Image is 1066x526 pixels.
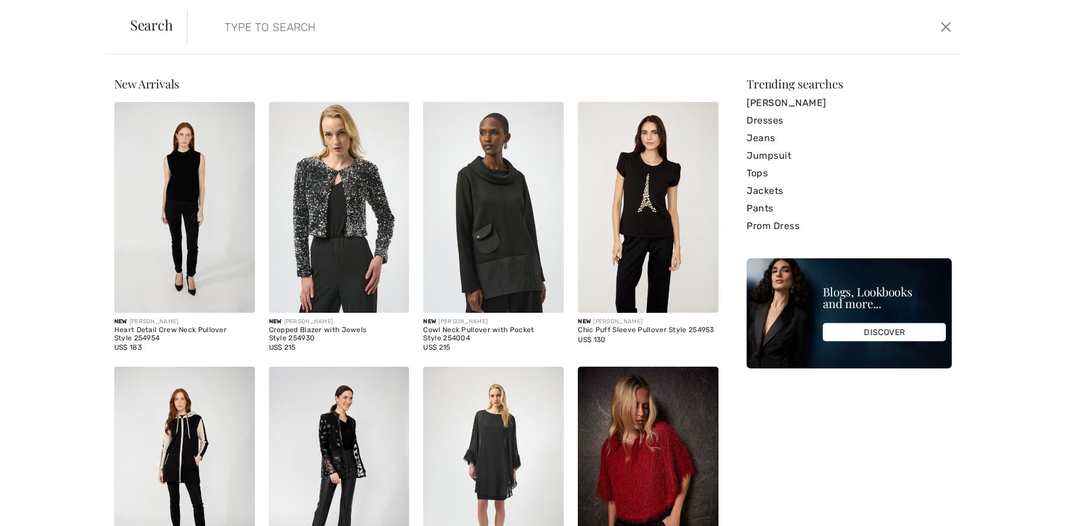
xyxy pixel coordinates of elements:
div: Cowl Neck Pullover with Pocket Style 254004 [423,326,564,343]
img: Cowl Neck Pullover with Pocket Style 254004. Black [423,102,564,313]
a: Jumpsuit [747,147,952,165]
div: [PERSON_NAME] [114,317,255,326]
a: [PERSON_NAME] [747,94,952,112]
img: Blogs, Lookbooks and more... [747,258,952,368]
span: US$ 215 [423,343,450,351]
div: Chic Puff Sleeve Pullover Style 254953 [578,326,718,334]
span: US$ 130 [578,336,605,344]
div: Heart Detail Crew Neck Pullover Style 254954 [114,326,255,343]
button: Close [937,18,955,36]
span: US$ 215 [269,343,296,351]
a: Dresses [747,112,952,129]
span: US$ 183 [114,343,142,351]
img: Chic Puff Sleeve Pullover Style 254953. Black [578,102,718,313]
a: Jackets [747,182,952,200]
span: New Arrivals [114,76,179,91]
span: Help [27,8,51,19]
a: Tops [747,165,952,182]
span: New [114,318,127,325]
input: TYPE TO SEARCH [216,9,757,45]
span: New [423,318,436,325]
span: New [269,318,282,325]
div: DISCOVER [823,323,946,341]
div: Trending searches [747,78,952,90]
a: Pants [747,200,952,217]
img: Heart Detail Crew Neck Pullover Style 254954. Black [114,102,255,313]
div: [PERSON_NAME] [578,317,718,326]
div: Blogs, Lookbooks and more... [823,286,946,309]
a: Jeans [747,129,952,147]
div: [PERSON_NAME] [269,317,410,326]
span: New [578,318,591,325]
div: [PERSON_NAME] [423,317,564,326]
img: Cropped Blazer with Jewels Style 254930. Black/Silver [269,102,410,313]
div: Cropped Blazer with Jewels Style 254930 [269,326,410,343]
span: Search [130,18,173,32]
a: Prom Dress [747,217,952,235]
